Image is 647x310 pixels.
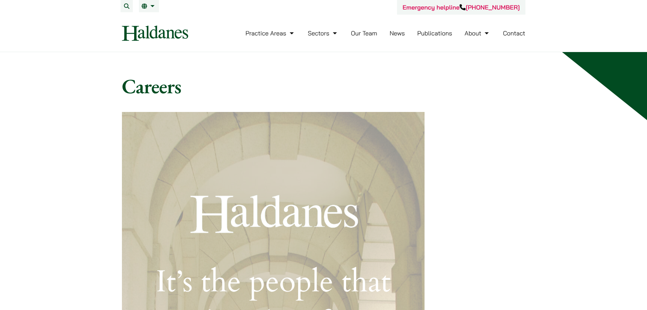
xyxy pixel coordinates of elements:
a: EN [142,3,156,9]
a: Publications [417,29,452,37]
h1: Careers [122,74,525,98]
a: Our Team [351,29,377,37]
a: Contact [503,29,525,37]
a: Emergency helpline[PHONE_NUMBER] [402,3,520,11]
a: Sectors [308,29,338,37]
a: Practice Areas [246,29,295,37]
img: Logo of Haldanes [122,26,188,41]
a: News [390,29,405,37]
a: About [465,29,490,37]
